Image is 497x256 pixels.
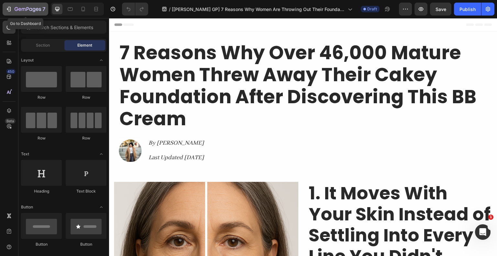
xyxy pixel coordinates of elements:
div: Heading [21,188,62,194]
p: 7 [42,5,45,13]
span: Toggle open [96,149,106,159]
span: Button [21,204,33,210]
iframe: Design area [109,18,497,256]
div: Row [66,95,106,100]
button: Publish [454,3,481,16]
div: Row [21,95,62,100]
span: [[PERSON_NAME] GP] 7 Reasons Why Women Are Throwing Out Their Foundation For This Cream [172,6,345,13]
div: Button [21,241,62,247]
input: Search Sections & Elements [21,21,106,34]
span: Toggle open [96,202,106,212]
span: / [169,6,171,13]
span: Text [21,151,29,157]
button: 7 [3,3,48,16]
div: Text Block [66,188,106,194]
div: Button [66,241,106,247]
span: Element [77,42,92,48]
span: Section [36,42,50,48]
span: Layout [21,57,34,63]
span: Save [436,6,446,12]
div: Beta [5,118,16,124]
span: 1 [488,215,493,220]
div: Publish [459,6,476,13]
div: Row [21,135,62,141]
iframe: Intercom live chat [475,224,491,240]
span: Toggle open [96,55,106,65]
button: Save [430,3,451,16]
span: Draft [367,6,377,12]
div: 450 [6,69,16,74]
div: Undo/Redo [122,3,148,16]
div: Row [66,135,106,141]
